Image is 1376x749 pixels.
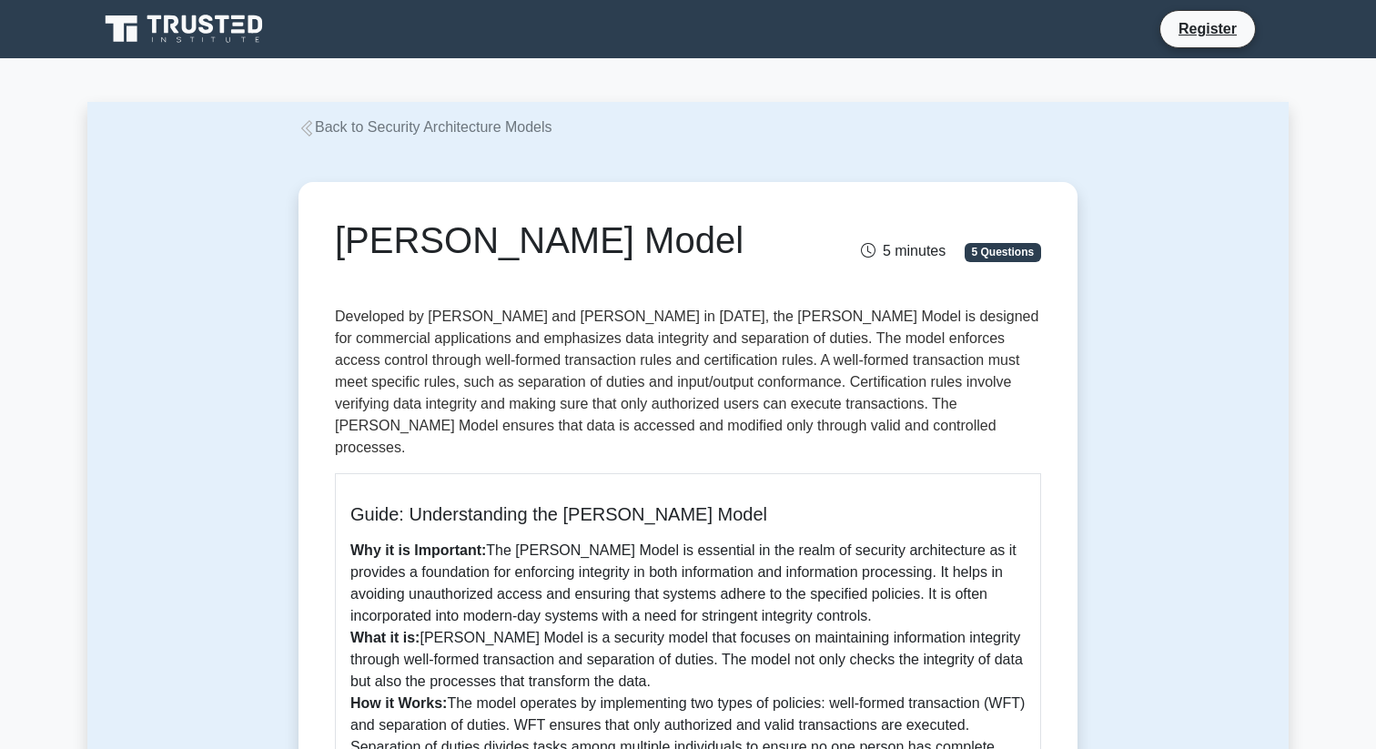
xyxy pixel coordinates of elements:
span: 5 Questions [965,243,1041,261]
p: Developed by [PERSON_NAME] and [PERSON_NAME] in [DATE], the [PERSON_NAME] Model is designed for c... [335,306,1041,459]
b: How it Works: [350,695,447,711]
b: What it is: [350,630,420,645]
a: Register [1168,17,1248,40]
a: Back to Security Architecture Models [298,119,552,135]
h1: [PERSON_NAME] Model [335,218,798,262]
b: Why it is Important: [350,542,486,558]
span: 5 minutes [861,243,946,258]
h5: Guide: Understanding the [PERSON_NAME] Model [350,503,1026,525]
